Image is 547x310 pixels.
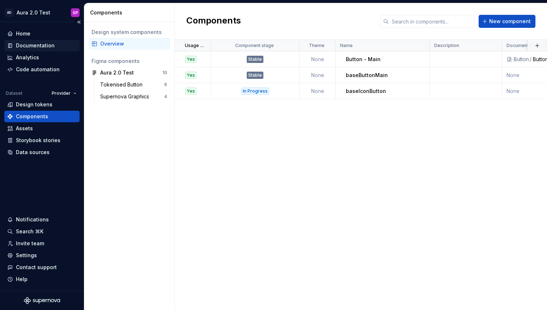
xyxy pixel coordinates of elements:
[346,88,386,95] p: baseIconButton
[185,56,196,63] div: Yes
[16,66,60,73] div: Code automation
[16,137,60,144] div: Storybook stories
[16,149,50,156] div: Data sources
[4,146,80,158] a: Data sources
[4,28,80,39] a: Home
[52,90,71,96] span: Provider
[186,15,241,28] h2: Components
[241,88,269,95] div: In Progress
[16,125,33,132] div: Assets
[4,52,80,63] a: Analytics
[74,17,84,27] button: Collapse sidebar
[4,111,80,122] a: Components
[97,91,170,102] a: Supernova Graphics4
[185,88,196,95] div: Yes
[247,56,263,63] div: Stable
[90,9,171,16] div: Components
[185,72,196,79] div: Yes
[514,56,529,63] div: Button
[162,70,167,76] div: 10
[100,93,152,100] div: Supernova Graphics
[4,123,80,134] a: Assets
[346,72,388,79] p: baseButtonMain
[4,64,80,75] a: Code automation
[4,262,80,273] button: Contact support
[4,250,80,261] a: Settings
[16,216,49,223] div: Notifications
[16,54,39,61] div: Analytics
[73,10,78,16] div: GP
[6,90,22,96] div: Dataset
[100,81,145,88] div: Tokenised Button
[529,56,533,63] div: /
[16,240,44,247] div: Invite team
[235,43,274,48] p: Component stage
[300,51,336,67] td: None
[164,94,167,99] div: 4
[89,67,170,78] a: Aura 2.0 Test10
[4,226,80,237] button: Search ⌘K
[340,43,353,48] p: Name
[16,252,37,259] div: Settings
[97,79,170,90] a: Tokenised Button6
[309,43,325,48] p: Theme
[300,83,336,99] td: None
[100,40,167,47] div: Overview
[434,43,459,48] p: Description
[17,9,50,16] div: Aura 2.0 Test
[48,88,80,98] button: Provider
[16,101,52,108] div: Design tokens
[92,58,167,65] div: Figma components
[4,135,80,146] a: Storybook stories
[479,15,535,28] button: New component
[247,72,263,79] div: Stable
[24,297,60,304] svg: Supernova Logo
[389,15,474,28] input: Search in components...
[16,42,55,49] div: Documentation
[4,238,80,249] a: Invite team
[4,99,80,110] a: Design tokens
[92,29,167,36] div: Design system components
[100,69,134,76] div: Aura 2.0 Test
[300,67,336,83] td: None
[489,18,531,25] span: New component
[164,82,167,88] div: 6
[346,56,381,63] p: Button - Main
[1,5,82,20] button: ADAura 2.0 TestGP
[4,40,80,51] a: Documentation
[16,113,48,120] div: Components
[4,273,80,285] button: Help
[4,214,80,225] button: Notifications
[16,264,57,271] div: Contact support
[89,38,170,50] a: Overview
[16,276,27,283] div: Help
[16,228,43,235] div: Search ⌘K
[16,30,30,37] div: Home
[5,8,14,17] div: AD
